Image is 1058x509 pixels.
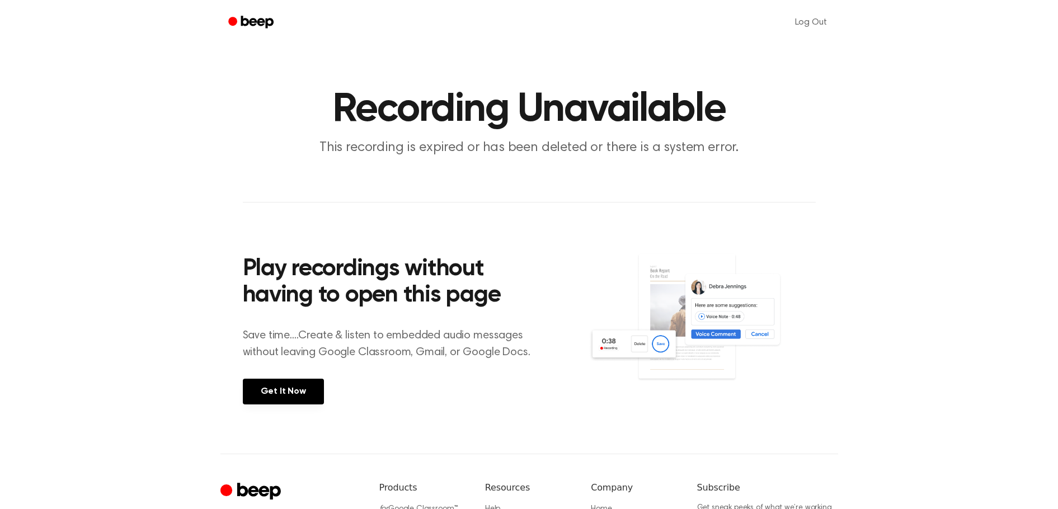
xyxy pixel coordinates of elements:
h2: Play recordings without having to open this page [243,256,544,309]
img: Voice Comments on Docs and Recording Widget [589,253,815,403]
p: Save time....Create & listen to embedded audio messages without leaving Google Classroom, Gmail, ... [243,327,544,361]
a: Beep [220,12,284,34]
p: This recording is expired or has been deleted or there is a system error. [314,139,744,157]
a: Get It Now [243,379,324,404]
a: Log Out [784,9,838,36]
h6: Resources [485,481,573,494]
h6: Subscribe [697,481,838,494]
a: Cruip [220,481,284,503]
h6: Company [591,481,679,494]
h6: Products [379,481,467,494]
h1: Recording Unavailable [243,89,816,130]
